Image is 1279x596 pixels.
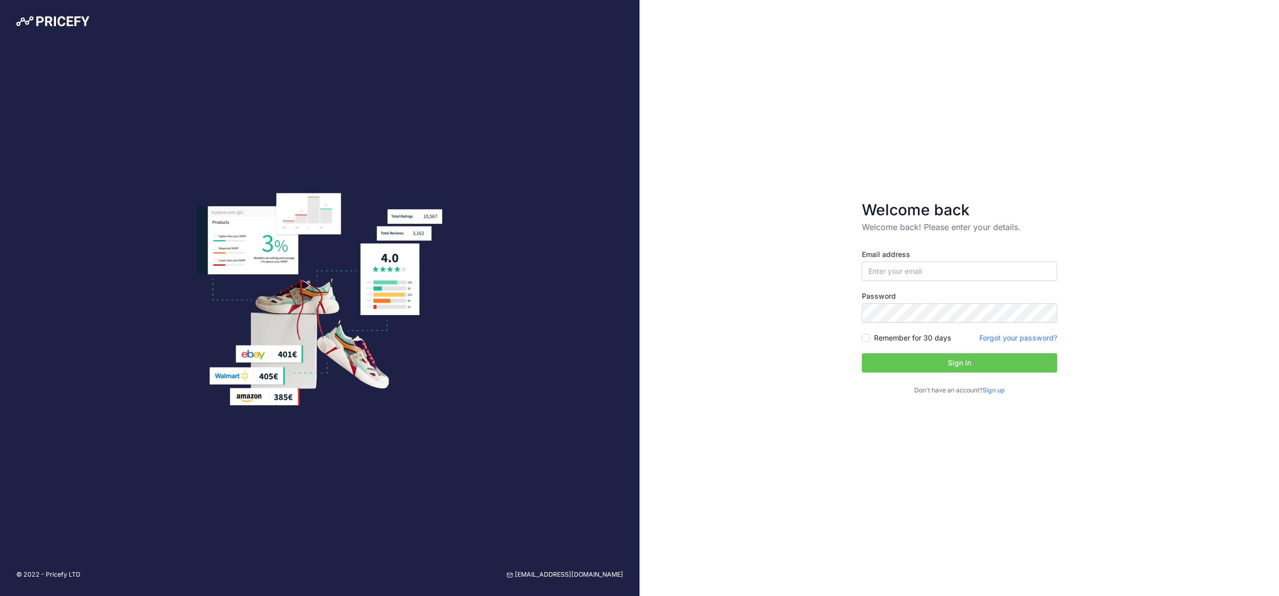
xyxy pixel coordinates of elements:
a: [EMAIL_ADDRESS][DOMAIN_NAME] [507,570,623,580]
button: Sign in [862,353,1057,373]
input: Enter your email [862,262,1057,281]
a: Sign up [982,386,1005,394]
a: Forgot your password? [979,333,1057,342]
h3: Welcome back [862,201,1057,219]
label: Email address [862,249,1057,260]
label: Password [862,291,1057,301]
img: Pricefy [16,16,90,26]
p: © 2022 - Pricefy LTD [16,570,80,580]
p: Don't have an account? [862,386,1057,395]
p: Welcome back! Please enter your details. [862,221,1057,233]
label: Remember for 30 days [874,333,951,343]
